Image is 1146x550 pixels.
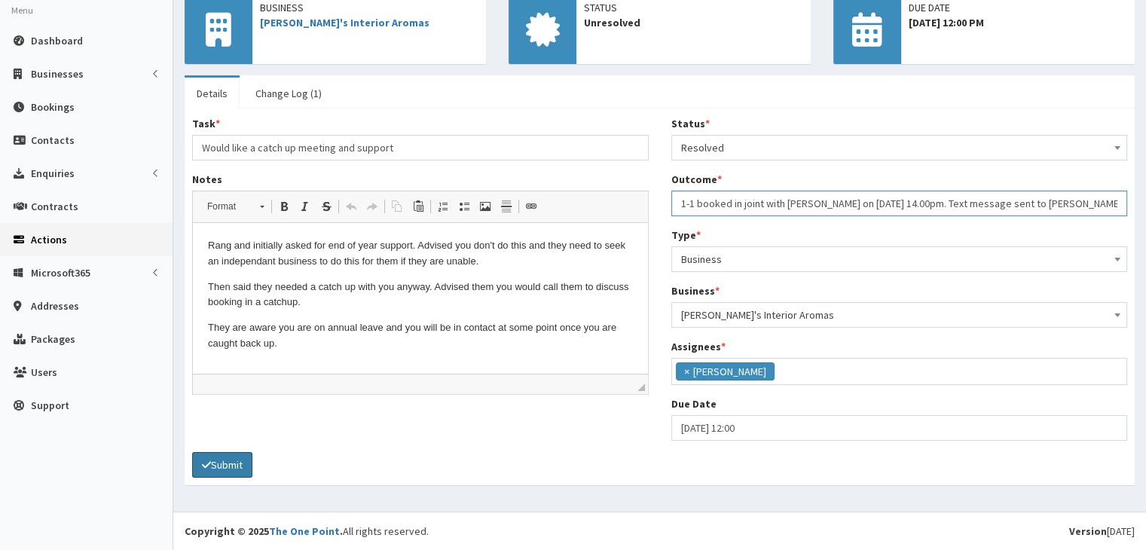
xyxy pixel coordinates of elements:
button: Submit [192,452,252,478]
label: Business [671,283,720,298]
a: Details [185,78,240,109]
span: [DATE] 12:00 PM [909,15,1127,30]
span: Format [200,197,252,216]
a: Copy (Ctrl+C) [387,197,408,216]
span: Actions [31,233,67,246]
span: Enquiries [31,167,75,180]
a: Strike Through [316,197,337,216]
span: Support [31,399,69,412]
span: Kia's Interior Aromas [681,304,1118,325]
span: Business [671,246,1128,272]
a: Image [475,197,496,216]
a: Insert Horizontal Line [496,197,517,216]
span: × [684,364,689,379]
label: Outcome [671,172,722,187]
span: Kia's Interior Aromas [671,302,1128,328]
a: The One Point [269,524,340,538]
label: Due Date [671,396,717,411]
label: Task [192,116,220,131]
span: Packages [31,332,75,346]
span: Business [681,249,1118,270]
span: Resolved [671,135,1128,160]
label: Type [671,228,701,243]
div: [DATE] [1069,524,1135,539]
a: Insert/Remove Numbered List [432,197,454,216]
a: Italic (Ctrl+I) [295,197,316,216]
span: Contacts [31,133,75,147]
strong: Copyright © 2025 . [185,524,343,538]
span: Businesses [31,67,84,81]
span: Resolved [681,137,1118,158]
footer: All rights reserved. [173,512,1146,550]
span: Unresolved [584,15,802,30]
label: Assignees [671,339,726,354]
a: Format [199,196,272,217]
a: Change Log (1) [243,78,334,109]
a: Undo (Ctrl+Z) [341,197,362,216]
span: Dashboard [31,34,83,47]
span: Bookings [31,100,75,114]
iframe: Rich Text Editor, notes [193,223,648,374]
a: Link (Ctrl+L) [521,197,542,216]
span: Users [31,365,57,379]
a: Paste (Ctrl+V) [408,197,429,216]
b: Version [1069,524,1107,538]
a: Redo (Ctrl+Y) [362,197,383,216]
span: Contracts [31,200,78,213]
a: [PERSON_NAME]'s Interior Aromas [260,16,429,29]
label: Status [671,116,710,131]
a: Bold (Ctrl+B) [274,197,295,216]
label: Notes [192,172,222,187]
span: Microsoft365 [31,266,90,280]
span: Drag to resize [637,383,645,391]
span: Addresses [31,299,79,313]
a: Insert/Remove Bulleted List [454,197,475,216]
li: Julie Sweeney [676,362,775,380]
